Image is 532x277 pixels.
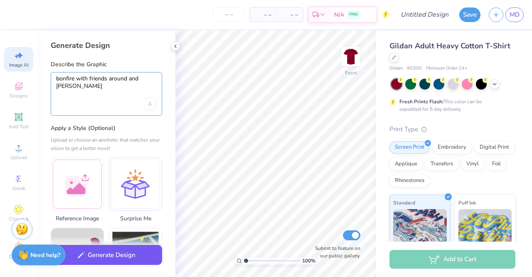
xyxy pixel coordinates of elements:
[399,98,443,105] strong: Fresh Prints Flash:
[432,141,472,154] div: Embroidery
[9,253,29,260] span: Decorate
[399,98,502,113] div: This color can be expedited for 5 day delivery.
[143,97,157,110] div: Upload image
[51,214,104,223] span: Reference Image
[310,245,360,260] label: Submit to feature on our public gallery.
[458,209,512,251] img: Puff Ink
[510,10,520,20] span: MD
[389,141,430,154] div: Screen Print
[389,125,515,134] div: Print Type
[345,69,357,77] div: Front
[302,257,315,265] span: 100 %
[9,62,29,68] span: Image AI
[51,124,162,132] label: Apply a Style (Optional)
[459,7,480,22] button: Save
[213,7,245,22] input: – –
[426,65,468,72] span: Minimum Order: 24 +
[487,158,506,170] div: Foil
[389,158,423,170] div: Applique
[255,10,271,19] span: – –
[389,65,403,72] span: Gildan
[474,141,515,154] div: Digital Print
[9,123,29,130] span: Add Text
[334,10,344,19] span: N/A
[10,154,27,161] span: Upload
[109,214,162,223] span: Surprise Me
[458,198,476,207] span: Puff Ink
[51,60,162,69] label: Describe the Graphic
[425,158,458,170] div: Transfers
[51,245,162,265] button: Generate Design
[505,7,524,22] a: MD
[389,175,430,187] div: Rhinestones
[394,6,455,23] input: Untitled Design
[389,41,510,51] span: Gildan Adult Heavy Cotton T-Shirt
[393,198,415,207] span: Standard
[349,12,358,17] span: FREE
[407,65,422,72] span: # G500
[281,10,298,19] span: – –
[461,158,484,170] div: Vinyl
[4,216,33,229] span: Clipart & logos
[12,185,25,192] span: Greek
[30,251,60,259] strong: Need help?
[393,209,447,251] img: Standard
[342,48,359,65] img: Front
[51,136,162,152] div: Upload or choose an aesthetic that matches your vision to get a better result
[10,92,28,99] span: Designs
[51,40,162,50] div: Generate Design
[56,75,157,97] textarea: bonfire with friends around and [PERSON_NAME]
